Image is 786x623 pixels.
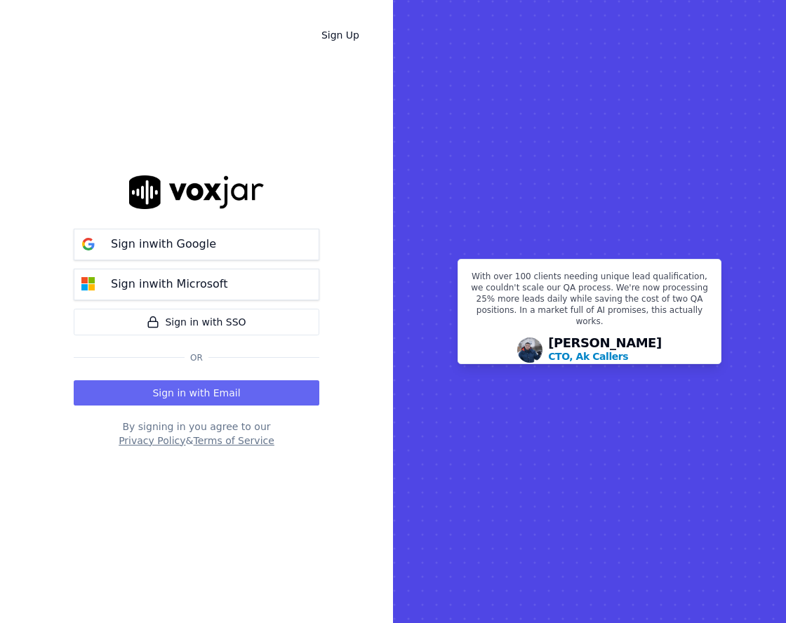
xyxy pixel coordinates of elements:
div: By signing in you agree to our & [74,420,319,448]
button: Sign inwith Microsoft [74,269,319,300]
a: Sign in with SSO [74,309,319,335]
p: Sign in with Microsoft [111,276,227,293]
a: Sign Up [310,22,371,48]
img: logo [129,175,264,208]
p: With over 100 clients needing unique lead qualification, we couldn't scale our QA process. We're ... [467,271,712,333]
button: Sign in with Email [74,380,319,406]
button: Privacy Policy [119,434,185,448]
p: CTO, Ak Callers [548,349,628,363]
img: Avatar [517,337,542,363]
p: Sign in with Google [111,236,216,253]
img: microsoft Sign in button [74,270,102,298]
button: Sign inwith Google [74,229,319,260]
img: google Sign in button [74,230,102,258]
button: Terms of Service [193,434,274,448]
span: Or [185,352,208,363]
div: [PERSON_NAME] [548,337,662,363]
